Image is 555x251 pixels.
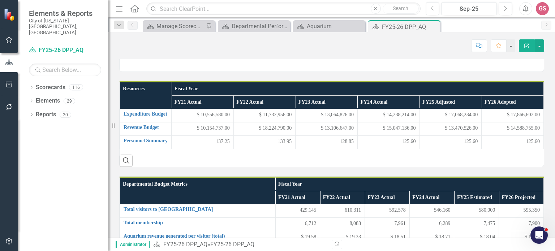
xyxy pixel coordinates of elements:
div: 29 [64,98,75,104]
td: Double-Click to Edit Right Click for Context Menu [120,135,172,149]
td: Double-Click to Edit [357,135,420,149]
span: $ 14,238,214.00 [383,111,416,118]
div: » [153,241,326,249]
span: $ 17,068,234.00 [445,111,478,118]
td: Double-Click to Edit [172,122,234,135]
a: Total visitors to [GEOGRAPHIC_DATA] [124,207,272,212]
td: Double-Click to Edit [420,122,482,135]
span: 7,961 [394,220,406,227]
a: Aquarium [295,22,363,31]
span: 125.60 [464,138,478,145]
div: Aquarium [307,22,363,31]
span: Administrator [116,241,150,248]
td: Double-Click to Edit [499,231,544,244]
td: Double-Click to Edit [275,217,320,231]
td: Double-Click to Edit [409,204,454,217]
span: 7,475 [484,220,495,227]
span: 125.60 [402,138,416,145]
td: Double-Click to Edit Right Click for Context Menu [120,231,276,244]
div: 20 [60,112,71,118]
span: 6,289 [439,220,451,227]
span: 546,160 [434,207,451,214]
img: ClearPoint Strategy [4,8,16,21]
button: Sep-25 [441,2,497,15]
td: Double-Click to Edit [275,204,320,217]
div: Departmental Performance Plans - 3 Columns [232,22,288,31]
td: Double-Click to Edit [499,204,544,217]
span: $ 10,556,580.00 [197,111,230,118]
td: Double-Click to Edit [233,135,296,149]
div: Sep-25 [444,5,494,13]
span: $ 18.04 [480,233,495,241]
a: Elements [36,97,60,105]
a: Reports [36,111,56,119]
span: 6,712 [305,220,317,227]
td: Double-Click to Edit Right Click for Context Menu [120,204,276,217]
a: FY25-26 DPP_AQ [163,241,207,248]
a: FY25-26 DPP_AQ [29,46,101,55]
span: Search [393,5,408,11]
span: $ 13,064,826.00 [321,111,354,118]
td: Double-Click to Edit [357,122,420,135]
td: Double-Click to Edit [482,122,544,135]
a: Manage Scorecards [145,22,204,31]
td: Double-Click to Edit [320,204,365,217]
span: $ 13,106,647.00 [321,125,354,132]
a: Personnel Summary [124,138,168,143]
span: 125.60 [526,138,540,145]
a: Revenue Budget [124,125,168,130]
iframe: Intercom live chat [530,226,548,244]
div: FY25-26 DPP_AQ [382,22,439,31]
td: Double-Click to Edit [233,122,296,135]
td: Double-Click to Edit [365,217,410,231]
td: Double-Click to Edit [296,109,358,122]
span: 128.85 [340,138,354,145]
td: Double-Click to Edit Right Click for Context Menu [120,109,172,122]
span: 429,145 [300,207,317,214]
span: 595,350 [524,207,540,214]
td: Double-Click to Edit Right Click for Context Menu [120,122,172,135]
span: $ 18,224,790.00 [259,125,292,132]
span: Elements & Reports [29,9,101,18]
td: Double-Click to Edit [454,231,499,244]
span: $ 13,470,526.00 [445,125,478,132]
div: 116 [69,84,83,90]
td: Double-Click to Edit [409,217,454,231]
button: GS [536,2,549,15]
input: Search ClearPoint... [146,3,420,15]
td: Double-Click to Edit [482,109,544,122]
a: Scorecards [36,83,65,92]
td: Double-Click to Edit [320,231,365,244]
span: 580,000 [479,207,495,214]
span: $ 10,154,737.00 [197,125,230,132]
td: Double-Click to Edit [420,135,482,149]
a: Aquarium revenue generated per visitor (total) [124,233,272,239]
span: $ 15,047,136.00 [383,125,416,132]
span: 7,900 [529,220,540,227]
span: $ 19.23 [346,233,361,241]
span: $ 19.23 [525,233,540,241]
td: Double-Click to Edit [296,135,358,149]
input: Search Below... [29,64,101,76]
span: 610,311 [345,207,361,214]
td: Double-Click to Edit [172,109,234,122]
td: Double-Click to Edit [409,231,454,244]
td: Double-Click to Edit [365,204,410,217]
div: Manage Scorecards [156,22,204,31]
span: $ 18.51 [391,233,406,241]
div: FY25-26 DPP_AQ [210,241,254,248]
td: Double-Click to Edit [499,217,544,231]
span: $ 11,732,956.00 [259,111,292,118]
td: Double-Click to Edit [365,231,410,244]
td: Double-Click to Edit [454,204,499,217]
span: 8,088 [350,220,361,227]
td: Double-Click to Edit [357,109,420,122]
td: Double-Click to Edit [420,109,482,122]
span: 137.25 [216,138,230,145]
td: Double-Click to Edit [296,122,358,135]
span: 133.95 [278,138,292,145]
td: Double-Click to Edit Right Click for Context Menu [120,217,276,231]
td: Double-Click to Edit [172,135,234,149]
button: Search [383,4,419,14]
